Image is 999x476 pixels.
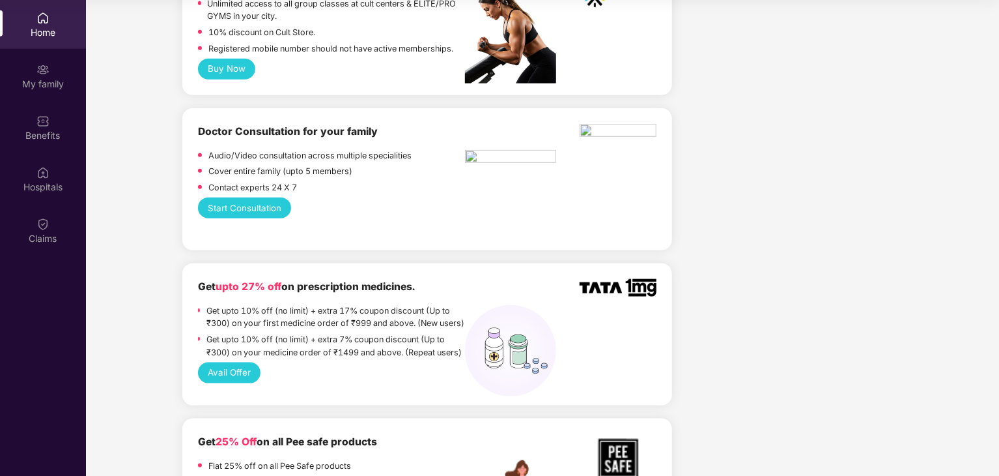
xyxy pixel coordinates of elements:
[580,124,656,141] img: physica%20-%20Edited.png
[206,305,466,331] p: Get upto 10% off (no limit) + extra 17% coupon discount (Up to ₹300) on your first medicine order...
[465,150,556,167] img: pngtree-physiotherapy-physiotherapist-rehab-disability-stretching-png-image_6063262.png
[208,181,297,194] p: Contact experts 24 X 7
[36,166,49,179] img: svg+xml;base64,PHN2ZyBpZD0iSG9zcGl0YWxzIiB4bWxucz0iaHR0cDovL3d3dy53My5vcmcvMjAwMC9zdmciIHdpZHRoPS...
[208,460,351,473] p: Flat 25% off on all Pee Safe products
[36,63,49,76] img: svg+xml;base64,PHN2ZyB3aWR0aD0iMjAiIGhlaWdodD0iMjAiIHZpZXdCb3g9IjAgMCAyMCAyMCIgZmlsbD0ibm9uZSIgeG...
[198,125,378,138] b: Doctor Consultation for your family
[208,165,352,178] p: Cover entire family (upto 5 members)
[198,198,292,218] button: Start Consultation
[198,436,377,448] b: Get on all Pee safe products
[36,115,49,128] img: svg+xml;base64,PHN2ZyBpZD0iQmVuZWZpdHMiIHhtbG5zPSJodHRwOi8vd3d3LnczLm9yZy8yMDAwL3N2ZyIgd2lkdGg9Ij...
[216,436,257,448] span: 25% Off
[206,333,466,359] p: Get upto 10% off (no limit) + extra 7% coupon discount (Up to ₹300) on your medicine order of ₹14...
[216,280,281,293] span: upto 27% off
[465,305,556,396] img: medicines%20(1).png
[198,363,261,383] button: Avail Offer
[208,26,315,39] p: 10% discount on Cult Store.
[198,280,415,293] b: Get on prescription medicines.
[198,59,256,80] button: Buy Now
[208,149,412,162] p: Audio/Video consultation across multiple specialities
[36,12,49,25] img: svg+xml;base64,PHN2ZyBpZD0iSG9tZSIgeG1sbnM9Imh0dHA6Ly93d3cudzMub3JnLzIwMDAvc3ZnIiB3aWR0aD0iMjAiIG...
[36,218,49,231] img: svg+xml;base64,PHN2ZyBpZD0iQ2xhaW0iIHhtbG5zPSJodHRwOi8vd3d3LnczLm9yZy8yMDAwL3N2ZyIgd2lkdGg9IjIwIi...
[208,42,453,55] p: Registered mobile number should not have active memberships.
[580,279,656,297] img: TATA_1mg_Logo.png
